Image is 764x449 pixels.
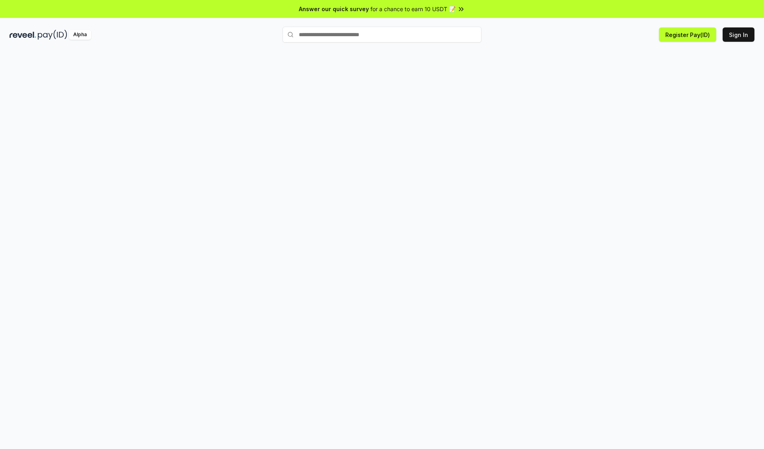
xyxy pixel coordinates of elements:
span: for a chance to earn 10 USDT 📝 [370,5,456,13]
img: pay_id [38,30,67,40]
img: reveel_dark [10,30,36,40]
span: Answer our quick survey [299,5,369,13]
div: Alpha [69,30,91,40]
button: Sign In [723,27,754,42]
button: Register Pay(ID) [659,27,716,42]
